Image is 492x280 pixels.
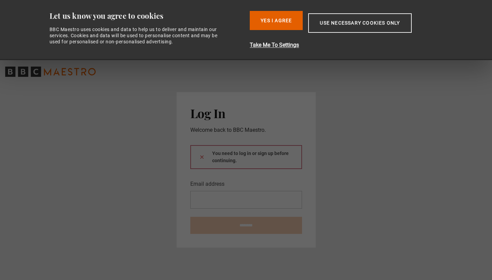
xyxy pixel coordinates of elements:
[190,106,302,120] h2: Log In
[250,41,448,49] button: Take Me To Settings
[308,13,411,33] button: Use necessary cookies only
[190,126,302,134] p: Welcome back to BBC Maestro.
[50,26,225,45] div: BBC Maestro uses cookies and data to help us to deliver and maintain our services. Cookies and da...
[50,11,245,21] div: Let us know you agree to cookies
[250,11,303,30] button: Yes I Agree
[190,145,302,169] div: You need to log in or sign up before continuing.
[190,180,224,188] label: Email address
[5,67,96,77] svg: BBC Maestro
